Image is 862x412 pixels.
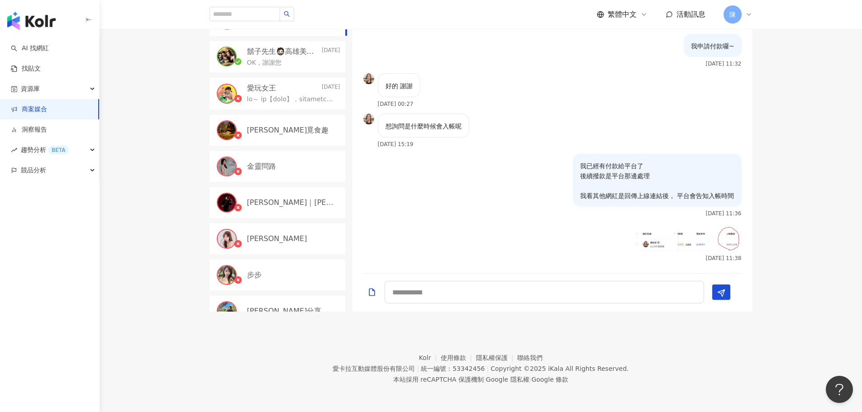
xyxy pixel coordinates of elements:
[491,365,629,372] div: Copyright © 2025 All Rights Reserved.
[218,266,236,284] img: KOL Avatar
[247,306,322,316] p: [PERSON_NAME]分享
[386,121,462,131] p: 想詢問是什麼時候會入帳呢
[417,365,419,372] span: |
[333,365,415,372] div: 愛卡拉互動媒體股份有限公司
[247,270,262,280] p: 步步
[218,85,236,103] img: KOL Avatar
[218,47,236,66] img: KOL Avatar
[11,125,47,134] a: 洞察報告
[21,79,40,99] span: 資源庫
[517,354,543,361] a: 聯絡我們
[284,11,290,17] span: search
[580,161,734,201] p: 我已經有付款給平台了 後續撥款是平台那邊處理 我看其他網紅是回傳上線連結後， 平台會告知入帳時間
[218,194,236,212] img: KOL Avatar
[706,61,742,67] p: [DATE] 11:32
[633,223,742,251] img: 1756697837971.jpg
[712,284,730,300] button: Send
[691,41,734,51] p: 我申請付款囉~
[11,105,47,114] a: 商案媒合
[247,47,320,57] p: 鬍子先生🧔🏻高雄美食🔍[PERSON_NAME]說👄
[421,365,485,372] div: 統一編號：53342456
[363,114,374,124] img: KOL Avatar
[247,161,276,171] p: 金靈問路
[247,125,329,135] p: [PERSON_NAME]覓食趣
[218,302,236,320] img: KOL Avatar
[218,121,236,139] img: KOL Avatar
[48,146,69,155] div: BETA
[486,376,529,383] a: Google 隱私權
[706,210,742,217] p: [DATE] 11:36
[419,354,441,361] a: Kolr
[729,9,736,19] span: 陳
[548,365,563,372] a: iKala
[486,365,489,372] span: |
[247,58,281,67] p: OK，謝謝您
[322,47,340,57] p: [DATE]
[531,376,568,383] a: Google 條款
[21,140,69,160] span: 趨勢分析
[7,12,56,30] img: logo
[706,255,742,261] p: [DATE] 11:38
[378,101,414,107] p: [DATE] 00:27
[484,376,486,383] span: |
[363,73,374,84] img: KOL Avatar
[247,83,276,93] p: 愛玩女王
[218,230,236,248] img: KOL Avatar
[247,234,307,244] p: [PERSON_NAME]
[218,157,236,175] img: KOL Avatar
[11,147,17,153] span: rise
[367,281,376,303] button: Add a file
[676,10,705,19] span: 活動訊息
[608,9,637,19] span: 繁體中文
[247,198,338,208] p: [PERSON_NAME]｜[PERSON_NAME]
[21,160,46,180] span: 競品分析
[322,83,340,93] p: [DATE]
[386,81,413,91] p: 好的 謝謝
[247,95,337,104] p: lo～ ip【dolo】，sitametcon，adipisci，elitseddoeiu，tempori，utl ! etd ：magna://aliquaeni331.adm/ VE ：qu...
[476,354,518,361] a: 隱私權保護
[393,374,568,385] span: 本站採用 reCAPTCHA 保護機制
[11,44,49,53] a: searchAI 找網紅
[378,141,414,147] p: [DATE] 15:19
[441,354,476,361] a: 使用條款
[529,376,532,383] span: |
[826,376,853,403] iframe: Help Scout Beacon - Open
[11,64,41,73] a: 找貼文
